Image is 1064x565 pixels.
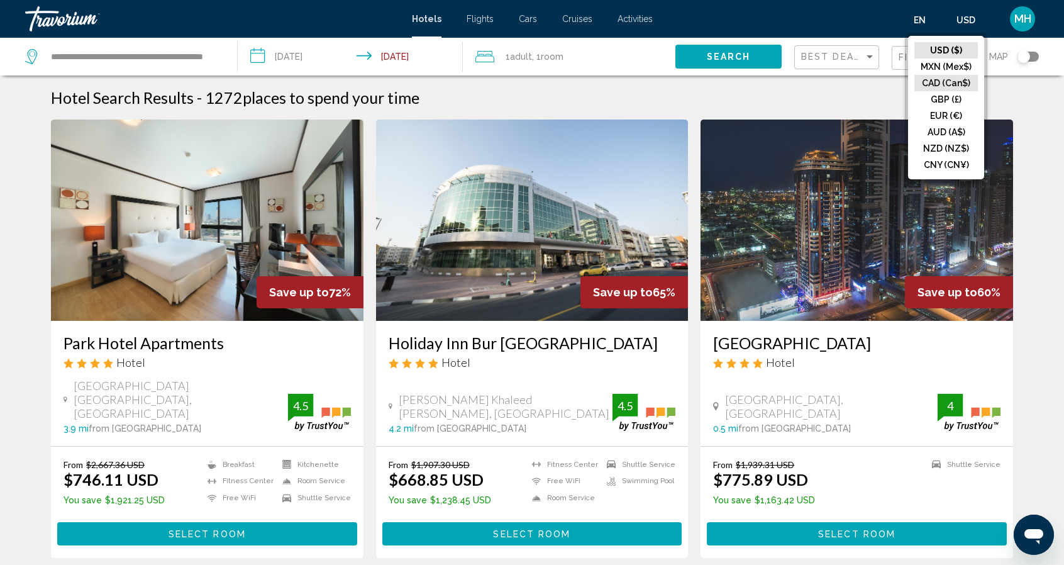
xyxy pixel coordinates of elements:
[288,394,351,431] img: trustyou-badge.svg
[382,522,682,545] button: Select Room
[276,476,351,487] li: Room Service
[197,88,202,107] span: -
[467,14,494,24] span: Flights
[64,333,351,352] a: Park Hotel Apartments
[725,393,938,420] span: [GEOGRAPHIC_DATA], [GEOGRAPHIC_DATA]
[51,120,363,321] img: Hotel image
[914,91,978,108] button: GBP (£)
[738,423,851,434] span: from [GEOGRAPHIC_DATA]
[526,493,601,503] li: Room Service
[64,459,83,470] span: From
[57,525,357,539] a: Select Room
[89,423,201,434] span: from [GEOGRAPHIC_DATA]
[389,459,408,470] span: From
[914,11,938,29] button: Change language
[1014,13,1031,25] span: MH
[399,393,612,420] span: [PERSON_NAME] Khaleed [PERSON_NAME], [GEOGRAPHIC_DATA]
[914,140,978,157] button: NZD (NZ$)
[116,355,145,369] span: Hotel
[1006,6,1039,32] button: User Menu
[64,495,165,505] p: $1,921.25 USD
[989,48,1008,65] span: Map
[801,52,867,62] span: Best Deals
[74,379,288,420] span: [GEOGRAPHIC_DATA] [GEOGRAPHIC_DATA], [GEOGRAPHIC_DATA]
[914,75,978,91] button: CAD (Can$)
[713,423,738,434] span: 0.5 mi
[917,286,977,299] span: Save up to
[736,459,794,470] del: $1,939.31 USD
[914,124,978,140] button: AUD (A$)
[276,459,351,470] li: Kitchenette
[818,529,895,539] span: Select Room
[532,48,563,65] span: , 1
[713,333,1000,352] a: [GEOGRAPHIC_DATA]
[612,394,675,431] img: trustyou-badge.svg
[593,286,653,299] span: Save up to
[713,470,808,489] ins: $775.89 USD
[64,355,351,369] div: 4 star Hotel
[914,59,978,75] button: MXN (Mex$)
[389,495,427,505] span: You save
[580,276,688,308] div: 65%
[1014,515,1054,555] iframe: Button to launch messaging window
[269,286,329,299] span: Save up to
[675,45,782,68] button: Search
[64,423,89,434] span: 3.9 mi
[201,493,276,503] li: Free WiFi
[956,11,987,29] button: Change currency
[562,14,592,24] a: Cruises
[1008,51,1039,62] button: Toggle map
[914,42,978,59] button: USD ($)
[519,14,537,24] span: Cars
[64,495,102,505] span: You save
[412,14,441,24] a: Hotels
[86,459,145,470] del: $2,667.36 USD
[541,52,563,62] span: Room
[243,88,419,107] span: places to spend your time
[707,52,751,62] span: Search
[601,459,675,470] li: Shuttle Service
[493,529,570,539] span: Select Room
[914,157,978,173] button: CNY (CN¥)
[376,120,689,321] img: Hotel image
[956,15,975,25] span: USD
[288,398,313,413] div: 4.5
[892,45,977,71] button: Filter
[257,276,363,308] div: 72%
[938,398,963,413] div: 4
[601,476,675,487] li: Swimming Pool
[414,423,526,434] span: from [GEOGRAPHIC_DATA]
[441,355,470,369] span: Hotel
[510,52,532,62] span: Adult
[238,38,463,76] button: Check-in date: Nov 9, 2025 Check-out date: Nov 16, 2025
[526,476,601,487] li: Free WiFi
[618,14,653,24] a: Activities
[25,6,399,31] a: Travorium
[612,398,638,413] div: 4.5
[389,470,484,489] ins: $668.85 USD
[713,459,733,470] span: From
[713,355,1000,369] div: 4 star Hotel
[905,276,1013,308] div: 60%
[707,522,1007,545] button: Select Room
[766,355,795,369] span: Hotel
[938,394,1000,431] img: trustyou-badge.svg
[926,459,1000,470] li: Shuttle Service
[506,48,532,65] span: 1
[276,493,351,503] li: Shuttle Service
[914,15,926,25] span: en
[169,529,246,539] span: Select Room
[201,476,276,487] li: Fitness Center
[205,88,419,107] h2: 1272
[382,525,682,539] a: Select Room
[389,495,491,505] p: $1,238.45 USD
[389,333,676,352] a: Holiday Inn Bur [GEOGRAPHIC_DATA]
[57,522,357,545] button: Select Room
